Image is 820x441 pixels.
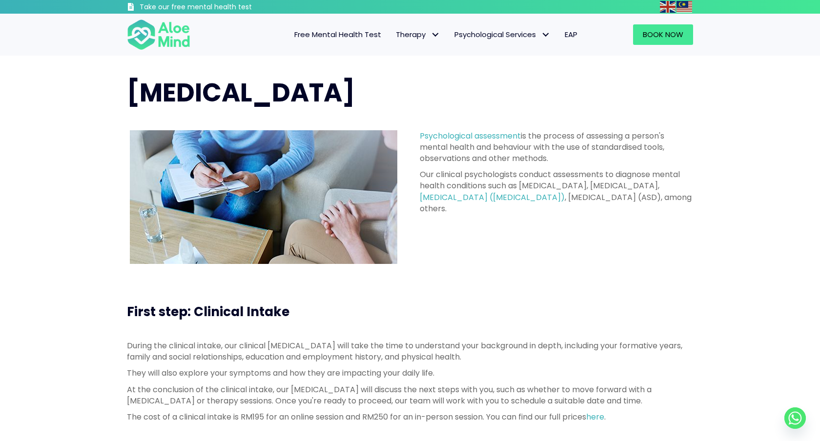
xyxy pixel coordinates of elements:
span: [MEDICAL_DATA] [127,75,355,110]
span: Therapy: submenu [428,28,442,42]
a: here [586,411,604,422]
a: Take our free mental health test [127,2,304,14]
img: ms [676,1,692,13]
a: English [660,1,676,12]
a: [MEDICAL_DATA] ([MEDICAL_DATA]) [420,192,565,203]
img: en [660,1,676,13]
span: EAP [565,29,577,40]
p: During the clinical intake, our clinical [MEDICAL_DATA] will take the time to understand your bac... [127,340,693,362]
h3: Take our free mental health test [140,2,304,12]
nav: Menu [203,24,585,45]
a: Psychological ServicesPsychological Services: submenu [447,24,557,45]
a: Free Mental Health Test [287,24,389,45]
img: Aloe mind Logo [127,19,190,51]
a: Whatsapp [784,407,806,429]
span: Free Mental Health Test [294,29,381,40]
span: Psychological Services: submenu [538,28,553,42]
span: Therapy [396,29,440,40]
span: First step: Clinical Intake [127,303,289,321]
span: Book Now [643,29,683,40]
span: Psychological Services [454,29,550,40]
a: TherapyTherapy: submenu [389,24,447,45]
a: Book Now [633,24,693,45]
a: EAP [557,24,585,45]
p: Our clinical psychologists conduct assessments to diagnose mental health conditions such as [MEDI... [420,169,693,214]
p: is the process of assessing a person's mental health and behaviour with the use of standardised t... [420,130,693,164]
p: The cost of a clinical intake is RM195 for an online session and RM250 for an in-person session. ... [127,411,693,422]
p: At the conclusion of the clinical intake, our [MEDICAL_DATA] will discuss the next steps with you... [127,384,693,406]
a: Malay [676,1,693,12]
p: They will also explore your symptoms and how they are impacting your daily life. [127,367,693,379]
img: psychological assessment [130,130,397,264]
a: Psychological assessment [420,130,521,141]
